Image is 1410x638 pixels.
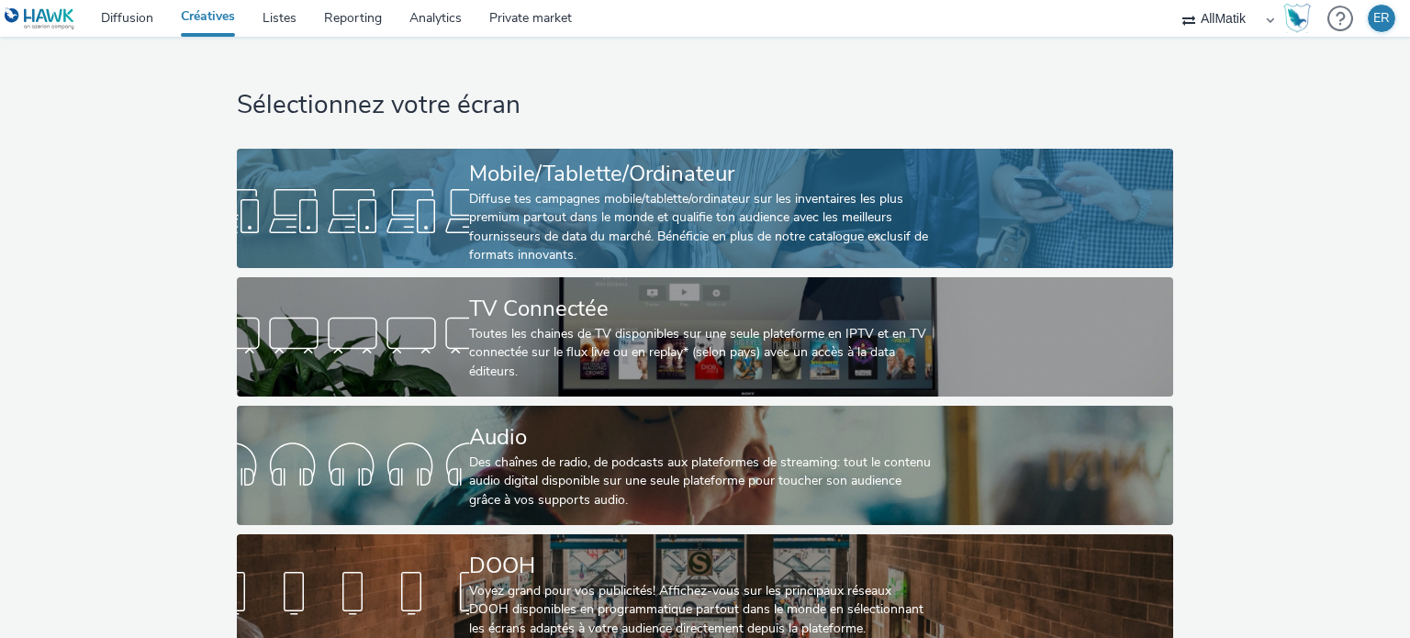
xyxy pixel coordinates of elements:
[469,421,934,453] div: Audio
[237,149,1172,268] a: Mobile/Tablette/OrdinateurDiffuse tes campagnes mobile/tablette/ordinateur sur les inventaires le...
[469,582,934,638] div: Voyez grand pour vos publicités! Affichez-vous sur les principaux réseaux DOOH disponibles en pro...
[1283,4,1318,33] a: Hawk Academy
[469,550,934,582] div: DOOH
[469,293,934,325] div: TV Connectée
[237,406,1172,525] a: AudioDes chaînes de radio, de podcasts aux plateformes de streaming: tout le contenu audio digita...
[1373,5,1390,32] div: ER
[237,277,1172,397] a: TV ConnectéeToutes les chaines de TV disponibles sur une seule plateforme en IPTV et en TV connec...
[469,325,934,381] div: Toutes les chaines de TV disponibles sur une seule plateforme en IPTV et en TV connectée sur le f...
[1283,4,1311,33] img: Hawk Academy
[469,158,934,190] div: Mobile/Tablette/Ordinateur
[469,190,934,265] div: Diffuse tes campagnes mobile/tablette/ordinateur sur les inventaires les plus premium partout dan...
[469,453,934,509] div: Des chaînes de radio, de podcasts aux plateformes de streaming: tout le contenu audio digital dis...
[5,7,75,30] img: undefined Logo
[237,88,1172,123] h1: Sélectionnez votre écran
